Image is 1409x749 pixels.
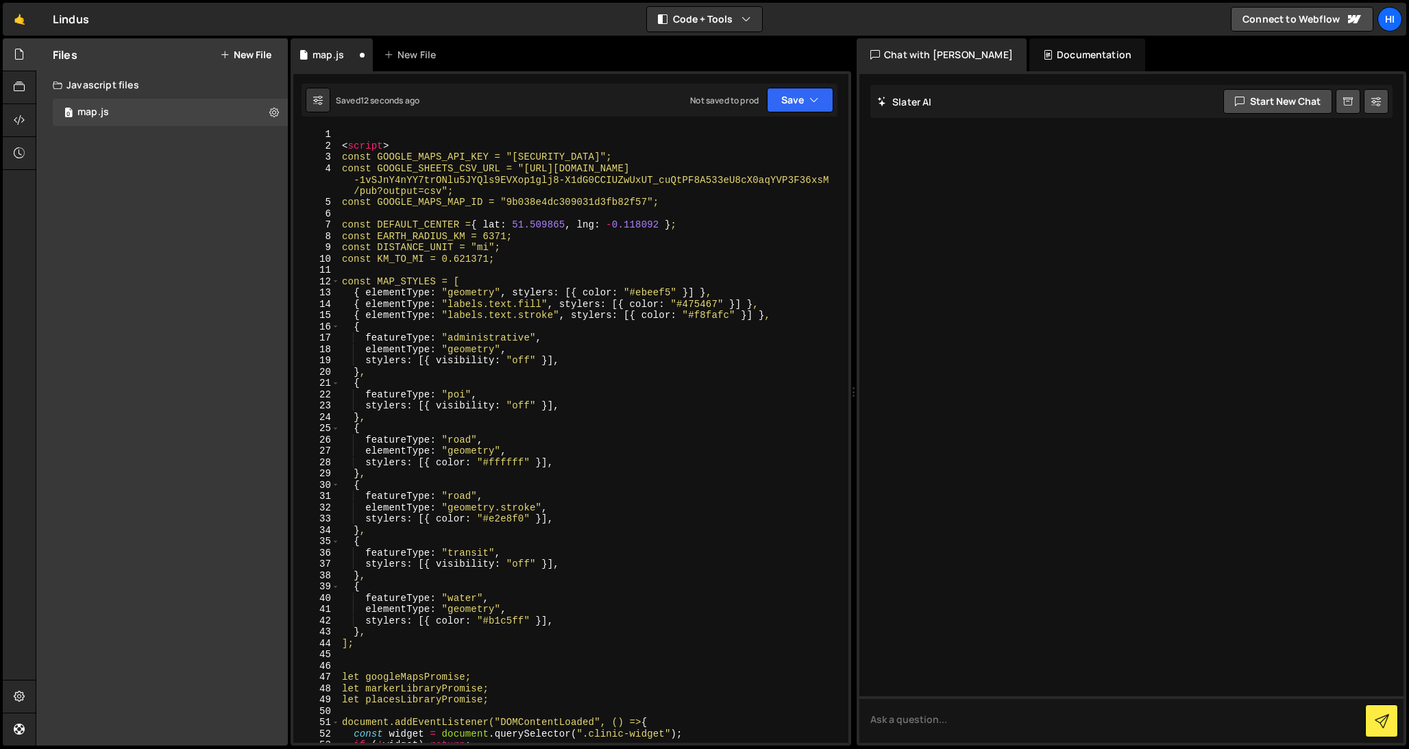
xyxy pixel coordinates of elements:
div: 27 [293,445,340,457]
div: 36 [293,548,340,559]
div: 17049/46893.js [53,99,288,126]
div: New File [384,48,441,62]
div: Javascript files [36,71,288,99]
div: 50 [293,706,340,717]
div: 41 [293,604,340,615]
div: Not saved to prod [690,95,759,106]
span: 0 [64,108,73,119]
div: 45 [293,649,340,661]
div: 1 [293,129,340,140]
div: 44 [293,638,340,650]
div: Documentation [1029,38,1145,71]
div: 19 [293,355,340,367]
h2: Files [53,47,77,62]
div: 3 [293,151,340,163]
div: 40 [293,593,340,604]
div: Chat with [PERSON_NAME] [857,38,1027,71]
div: 4 [293,163,340,197]
div: 11 [293,265,340,276]
a: Connect to Webflow [1231,7,1373,32]
div: 20 [293,367,340,378]
div: 24 [293,412,340,423]
button: New File [220,49,271,60]
div: 39 [293,581,340,593]
div: 18 [293,344,340,356]
div: 14 [293,299,340,310]
div: 13 [293,287,340,299]
div: 9 [293,242,340,254]
div: 31 [293,491,340,502]
div: 7 [293,219,340,231]
div: 35 [293,536,340,548]
div: 42 [293,615,340,627]
div: 6 [293,208,340,220]
div: 33 [293,513,340,525]
div: 12 seconds ago [360,95,419,106]
button: Code + Tools [647,7,762,32]
div: 28 [293,457,340,469]
div: 30 [293,480,340,491]
div: 51 [293,717,340,728]
div: 8 [293,231,340,243]
div: 34 [293,525,340,537]
div: 12 [293,276,340,288]
div: Saved [336,95,419,106]
div: 15 [293,310,340,321]
div: map.js [313,48,344,62]
div: 25 [293,423,340,434]
div: 5 [293,197,340,208]
div: 2 [293,140,340,152]
div: 23 [293,400,340,412]
div: map.js [77,106,109,119]
button: Save [767,88,833,112]
a: hi [1377,7,1402,32]
div: 46 [293,661,340,672]
div: 29 [293,468,340,480]
div: 10 [293,254,340,265]
div: 52 [293,728,340,740]
div: 16 [293,321,340,333]
div: 43 [293,626,340,638]
button: Start new chat [1223,89,1332,114]
div: 21 [293,378,340,389]
div: 26 [293,434,340,446]
div: 32 [293,502,340,514]
div: 17 [293,332,340,344]
div: 37 [293,558,340,570]
div: 38 [293,570,340,582]
div: 48 [293,683,340,695]
div: 47 [293,672,340,683]
div: 22 [293,389,340,401]
div: 49 [293,694,340,706]
a: 🤙 [3,3,36,36]
h2: Slater AI [877,95,932,108]
div: Lindus [53,11,89,27]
